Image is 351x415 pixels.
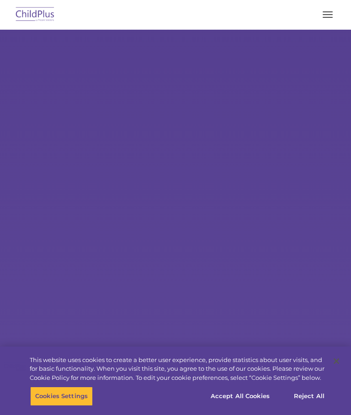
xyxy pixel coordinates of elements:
[30,356,326,383] div: This website uses cookies to create a better user experience, provide statistics about user visit...
[14,4,57,26] img: ChildPlus by Procare Solutions
[281,387,338,406] button: Reject All
[326,351,346,371] button: Close
[206,387,275,406] button: Accept All Cookies
[30,387,93,406] button: Cookies Settings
